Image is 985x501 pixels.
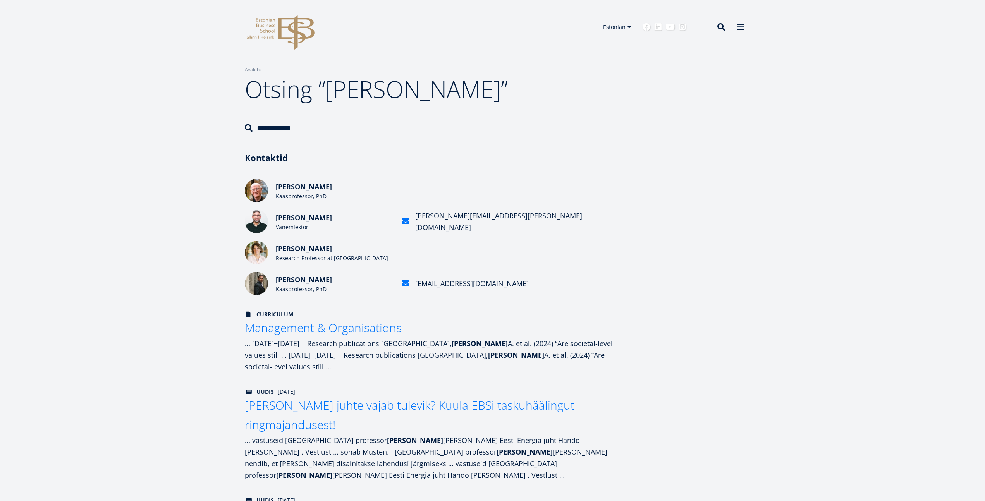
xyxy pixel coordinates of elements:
div: Kaasprofessor, PhD [276,285,392,293]
strong: [PERSON_NAME] [452,339,508,348]
div: [EMAIL_ADDRESS][DOMAIN_NAME] [415,278,529,289]
a: Facebook [643,23,650,31]
span: [PERSON_NAME] [276,182,332,191]
h3: Kontaktid [245,152,613,163]
strong: [PERSON_NAME] [488,350,544,360]
a: Youtube [666,23,675,31]
span: [PERSON_NAME] juhte vajab tulevik? Kuula EBSi taskuhäälingut ringmajandusest! [245,397,574,432]
strong: [PERSON_NAME] [276,470,332,480]
div: Research Professor at [GEOGRAPHIC_DATA] [276,254,392,262]
strong: [PERSON_NAME] [387,436,443,445]
span: [PERSON_NAME] [276,275,332,284]
div: Vanemlektor [276,223,392,231]
span: [PERSON_NAME] [276,213,332,222]
a: Instagram [679,23,686,31]
span: Management & Organisations [245,320,402,336]
span: [PERSON_NAME] [276,244,332,253]
div: … vastuseid [GEOGRAPHIC_DATA] professor [PERSON_NAME] Eesti Energia juht Hando [PERSON_NAME] . Ve... [245,434,613,481]
strong: [PERSON_NAME] [497,447,553,456]
img: a [245,210,268,233]
img: Amy Jaffe [245,241,268,264]
h1: Otsing “[PERSON_NAME]” [245,74,613,105]
a: Avaleht [245,66,261,74]
img: David Peck [245,179,268,202]
div: … [DATE]−[DATE] Research publications [GEOGRAPHIC_DATA], A. et al. (2024) “Are societal-level val... [245,338,613,372]
div: [PERSON_NAME][EMAIL_ADDRESS][PERSON_NAME][DOMAIN_NAME] [415,210,613,233]
span: Curriculum [245,311,293,318]
span: [DATE] [278,388,295,396]
div: Kaasprofessor, PhD [276,192,392,200]
a: Linkedin [654,23,662,31]
span: Uudis [245,388,274,396]
img: Ravi Kashyap [245,272,268,295]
